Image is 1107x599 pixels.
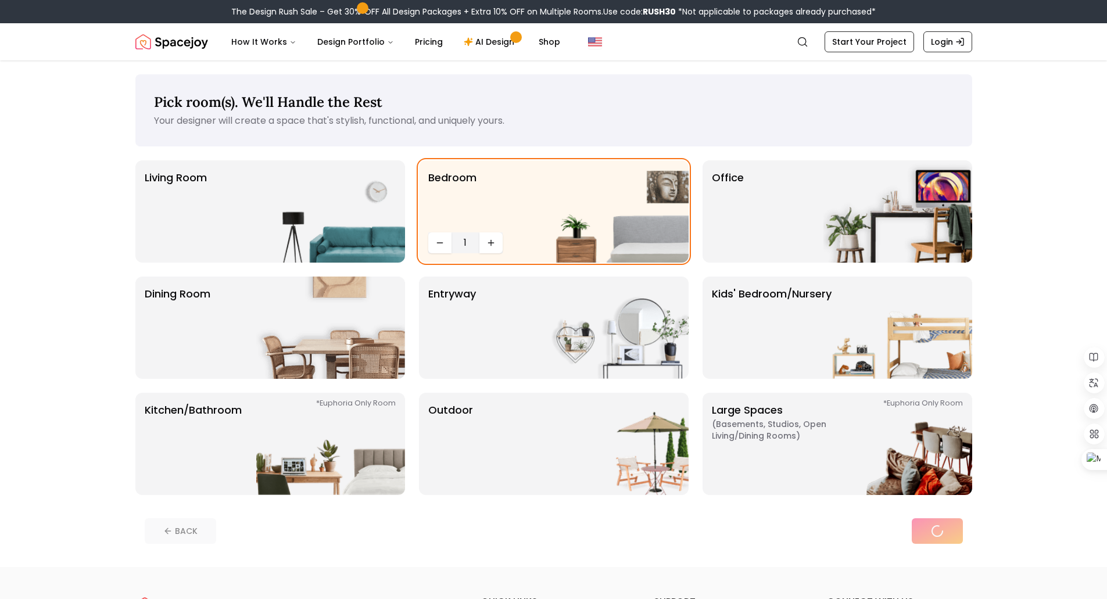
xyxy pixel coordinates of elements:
a: AI Design [454,30,527,53]
p: Bedroom [428,170,477,228]
button: How It Works [222,30,306,53]
span: *Not applicable to packages already purchased* [676,6,876,17]
img: Outdoor [540,393,689,495]
span: Pick room(s). We'll Handle the Rest [154,93,382,111]
img: United States [588,35,602,49]
img: entryway [540,277,689,379]
p: Kids' Bedroom/Nursery [712,286,832,370]
a: Pricing [406,30,452,53]
p: Office [712,170,744,253]
p: Kitchen/Bathroom [145,402,242,486]
img: Office [823,160,972,263]
img: Large Spaces *Euphoria Only [823,393,972,495]
a: Login [923,31,972,52]
span: Use code: [603,6,676,17]
p: Dining Room [145,286,210,370]
img: Dining Room [256,277,405,379]
img: Bedroom [540,160,689,263]
img: Kids' Bedroom/Nursery [823,277,972,379]
a: Start Your Project [825,31,914,52]
button: Increase quantity [479,232,503,253]
img: Spacejoy Logo [135,30,208,53]
span: ( Basements, Studios, Open living/dining rooms ) [712,418,857,442]
p: Your designer will create a space that's stylish, functional, and uniquely yours. [154,114,954,128]
img: Living Room [256,160,405,263]
div: The Design Rush Sale – Get 30% OFF All Design Packages + Extra 10% OFF on Multiple Rooms. [231,6,876,17]
p: entryway [428,286,476,370]
a: Spacejoy [135,30,208,53]
a: Shop [529,30,569,53]
nav: Global [135,23,972,60]
img: Kitchen/Bathroom *Euphoria Only [256,393,405,495]
span: 1 [456,236,475,250]
p: Living Room [145,170,207,253]
p: Outdoor [428,402,473,486]
p: Large Spaces [712,402,857,486]
nav: Main [222,30,569,53]
b: RUSH30 [643,6,676,17]
button: Decrease quantity [428,232,452,253]
button: Design Portfolio [308,30,403,53]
